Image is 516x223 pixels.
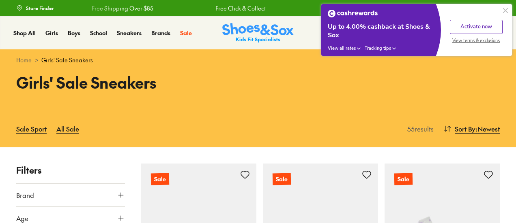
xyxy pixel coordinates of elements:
[151,29,170,37] a: Brands
[222,23,294,43] a: Shoes & Sox
[68,29,80,37] a: Boys
[41,56,93,64] span: Girls' Sale Sneakers
[273,173,291,185] p: Sale
[328,23,434,40] div: Up to 4.00% cashback at Shoes & Sox
[16,213,28,223] span: Age
[443,120,500,138] button: Sort By:Newest
[365,45,391,51] span: Tracking tips
[210,4,260,13] a: Free Click & Collect
[16,1,54,15] a: Store Finder
[328,45,356,51] span: View all rates
[452,38,500,44] span: View terms & exclusions
[222,23,294,43] img: SNS_Logo_Responsive.svg
[45,29,58,37] a: Girls
[328,10,378,17] img: Cashrewards white logo
[56,120,79,138] a: All Sale
[16,120,47,138] a: Sale Sport
[26,4,54,12] span: Store Finder
[117,29,142,37] a: Sneakers
[475,124,500,134] span: : Newest
[86,4,148,13] a: Free Shipping Over $85
[16,190,34,200] span: Brand
[16,71,248,94] h1: Girls' Sale Sneakers
[151,173,169,185] p: Sale
[90,29,107,37] a: School
[16,56,32,64] a: Home
[455,124,475,134] span: Sort By
[450,20,503,34] button: Activate now
[180,29,192,37] a: Sale
[404,124,434,134] p: 55 results
[430,1,500,15] a: Book a FREE Expert Fitting
[16,164,125,177] p: Filters
[394,173,413,185] p: Sale
[13,29,36,37] a: Shop All
[16,184,125,206] button: Brand
[16,56,500,64] div: >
